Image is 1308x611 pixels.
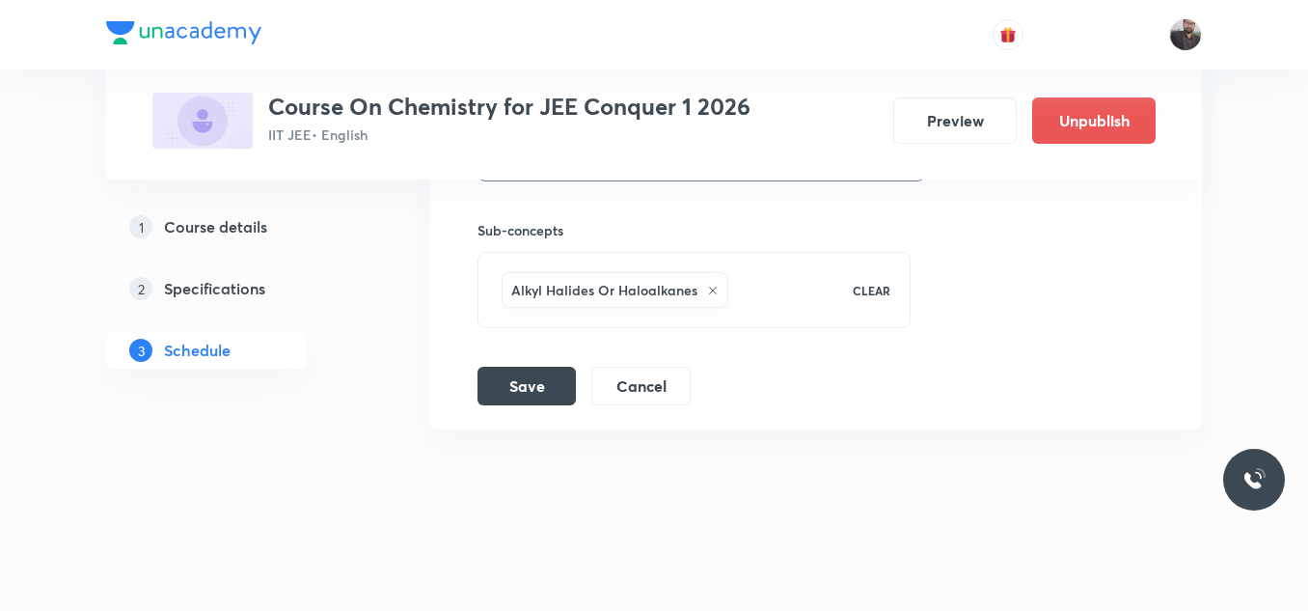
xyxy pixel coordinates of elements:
button: Unpublish [1032,97,1156,144]
p: 3 [129,339,152,362]
a: 1Course details [106,208,368,246]
img: Vishal Choudhary [1169,18,1202,51]
p: 1 [129,215,152,238]
p: IIT JEE • English [268,125,750,145]
h5: Specifications [164,277,265,300]
h5: Schedule [164,339,231,362]
p: 2 [129,277,152,300]
button: Save [477,367,576,405]
img: avatar [999,26,1017,43]
img: ttu [1242,468,1266,491]
img: 37F6A1E1-42AD-48B1-9D49-7F197E607586_plus.png [152,93,253,149]
h5: Course details [164,215,267,238]
h6: Alkyl Halides Or Haloalkanes [511,280,697,300]
a: Company Logo [106,21,261,49]
button: avatar [993,19,1023,50]
p: CLEAR [853,282,890,299]
img: Company Logo [106,21,261,44]
button: Cancel [591,367,691,405]
button: Preview [893,97,1017,144]
h3: Course On Chemistry for JEE Conquer 1 2026 [268,93,750,121]
a: 2Specifications [106,269,368,308]
h6: Sub-concepts [477,220,911,240]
